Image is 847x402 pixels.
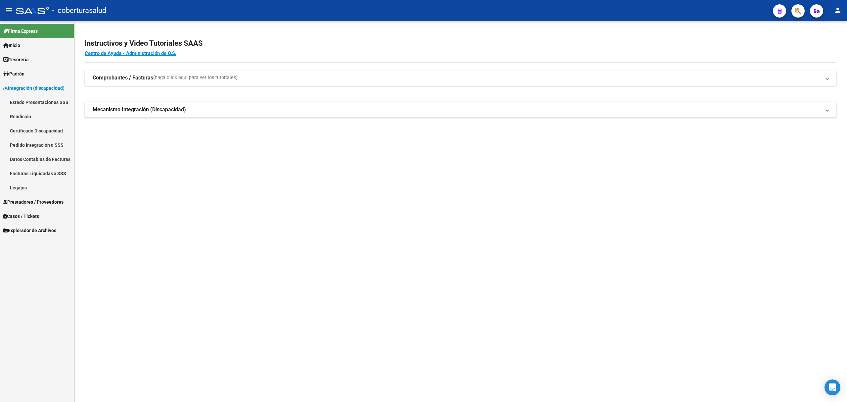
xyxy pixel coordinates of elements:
span: - coberturasalud [52,3,106,18]
span: Tesorería [3,56,29,63]
strong: Mecanismo Integración (Discapacidad) [93,106,186,113]
mat-expansion-panel-header: Comprobantes / Facturas(haga click aquí para ver los tutoriales) [85,70,836,86]
span: Inicio [3,42,20,49]
div: Open Intercom Messenger [825,379,840,395]
a: Centro de Ayuda - Administración de O.S. [85,50,176,56]
span: Integración (discapacidad) [3,84,65,92]
h2: Instructivos y Video Tutoriales SAAS [85,37,836,50]
mat-icon: person [834,6,842,14]
strong: Comprobantes / Facturas [93,74,153,81]
span: Firma Express [3,27,38,35]
span: Padrón [3,70,24,77]
mat-expansion-panel-header: Mecanismo Integración (Discapacidad) [85,102,836,118]
mat-icon: menu [5,6,13,14]
span: Prestadores / Proveedores [3,198,64,206]
span: Explorador de Archivos [3,227,56,234]
span: Casos / Tickets [3,213,39,220]
span: (haga click aquí para ver los tutoriales) [153,74,238,81]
